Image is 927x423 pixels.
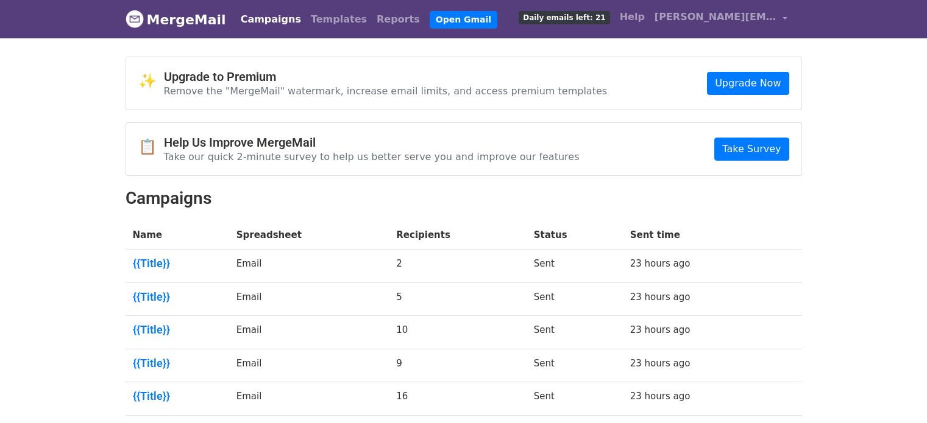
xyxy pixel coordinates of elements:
a: 23 hours ago [630,358,691,369]
td: Email [229,316,389,349]
th: Status [527,221,623,250]
span: ✨ [138,72,164,90]
td: Email [229,282,389,316]
a: Campaigns [236,7,306,32]
a: {{Title}} [133,323,222,337]
td: 5 [389,282,526,316]
td: 16 [389,382,526,416]
img: MergeMail logo [126,10,144,28]
a: Take Survey [714,138,789,161]
td: Email [229,349,389,382]
h2: Campaigns [126,188,802,209]
th: Recipients [389,221,526,250]
th: Spreadsheet [229,221,389,250]
a: 23 hours ago [630,324,691,335]
td: Email [229,382,389,416]
th: Name [126,221,229,250]
a: {{Title}} [133,357,222,370]
a: Templates [306,7,372,32]
th: Sent time [623,221,773,250]
a: MergeMail [126,7,226,32]
a: 23 hours ago [630,258,691,269]
a: Reports [372,7,425,32]
td: Sent [527,282,623,316]
a: Daily emails left: 21 [514,5,614,29]
td: 10 [389,316,526,349]
td: Sent [527,250,623,283]
a: Open Gmail [430,11,497,29]
td: Sent [527,382,623,416]
a: [PERSON_NAME][EMAIL_ADDRESS][DOMAIN_NAME] [650,5,792,33]
a: {{Title}} [133,257,222,270]
a: {{Title}} [133,290,222,304]
td: 9 [389,349,526,382]
p: Remove the "MergeMail" watermark, increase email limits, and access premium templates [164,85,608,97]
a: Upgrade Now [707,72,789,95]
a: {{Title}} [133,390,222,403]
td: 2 [389,250,526,283]
a: Help [615,5,650,29]
h4: Help Us Improve MergeMail [164,135,580,150]
span: 📋 [138,138,164,156]
a: 23 hours ago [630,292,691,302]
span: Daily emails left: 21 [519,11,609,24]
p: Take our quick 2-minute survey to help us better serve you and improve our features [164,150,580,163]
td: Sent [527,316,623,349]
td: Email [229,250,389,283]
a: 23 hours ago [630,391,691,402]
h4: Upgrade to Premium [164,69,608,84]
span: [PERSON_NAME][EMAIL_ADDRESS][DOMAIN_NAME] [655,10,776,24]
td: Sent [527,349,623,382]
